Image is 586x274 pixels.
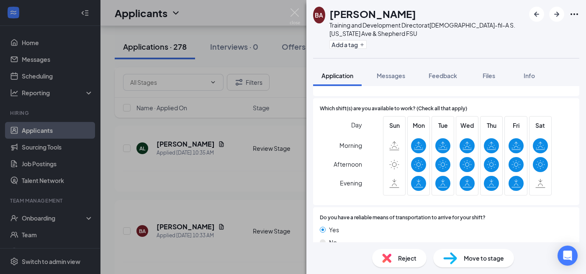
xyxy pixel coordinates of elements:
[411,121,426,130] span: Mon
[340,175,362,190] span: Evening
[569,9,579,19] svg: Ellipses
[334,157,362,172] span: Afternoon
[429,72,457,79] span: Feedback
[351,120,362,129] span: Day
[339,138,362,153] span: Morning
[484,121,499,130] span: Thu
[329,40,367,49] button: PlusAdd a tag
[532,9,542,19] svg: ArrowLeftNew
[558,246,578,266] div: Open Intercom Messenger
[360,42,365,47] svg: Plus
[329,21,525,38] div: Training and Development Director at [DEMOGRAPHIC_DATA]-fil-A S. [US_STATE] Ave & Shepherd FSU
[387,121,402,130] span: Sun
[549,7,564,22] button: ArrowRight
[524,72,535,79] span: Info
[533,121,548,130] span: Sat
[329,7,416,21] h1: [PERSON_NAME]
[435,121,450,130] span: Tue
[320,105,467,113] span: Which shift(s) are you available to work? (Check all that apply)
[398,254,416,263] span: Reject
[464,254,504,263] span: Move to stage
[321,72,353,79] span: Application
[329,225,339,234] span: Yes
[460,121,475,130] span: Wed
[377,72,405,79] span: Messages
[483,72,495,79] span: Files
[329,238,337,247] span: No
[529,7,544,22] button: ArrowLeftNew
[509,121,524,130] span: Fri
[315,11,323,19] div: BA
[552,9,562,19] svg: ArrowRight
[320,214,486,222] span: Do you have a reliable means of transportation to arrive for your shift?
